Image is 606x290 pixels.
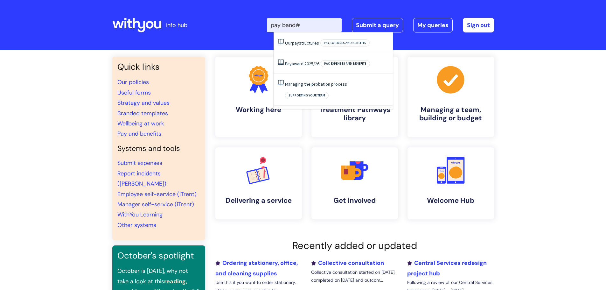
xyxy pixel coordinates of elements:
[117,221,156,229] a: Other systems
[220,196,297,205] h4: Delivering a service
[267,18,494,32] div: | -
[317,106,393,123] h4: Treatment Pathways library
[285,61,319,67] a: Payaward 2025/26
[117,251,200,261] h3: October's spotlight
[215,147,302,219] a: Delivering a service
[215,259,298,277] a: Ordering stationery, office, and cleaning supplies
[352,18,403,32] a: Submit a query
[215,57,302,137] a: Working here
[117,89,151,96] a: Useful forms
[321,60,370,67] span: Pay, expenses and benefits
[292,40,299,46] span: pay
[463,18,494,32] a: Sign out
[407,57,494,137] a: Managing a team, building or budget
[317,196,393,205] h4: Get involved
[117,130,161,138] a: Pay and benefits
[285,81,347,87] a: Managing the probation process
[215,240,494,251] h2: Recently added or updated
[117,144,200,153] h4: Systems and tools
[117,201,194,208] a: Manager self-service (iTrent)
[117,78,149,86] a: Our policies
[117,211,163,218] a: WithYou Learning
[285,61,292,67] span: Pay
[117,120,164,127] a: Wellbeing at work
[220,106,297,114] h4: Working here
[311,259,384,267] a: Collective consultation
[285,40,319,46] a: Ourpaystructures
[117,110,168,117] a: Branded templates
[267,18,342,32] input: Search
[407,147,494,219] a: Welcome Hub
[311,268,398,284] p: Collective consultation started on [DATE], completed on [DATE] and outcom...
[117,62,200,72] h3: Quick links
[320,39,370,46] span: Pay, expenses and benefits
[413,196,489,205] h4: Welcome Hub
[285,92,329,99] span: Supporting your team
[117,99,170,107] a: Strategy and values
[117,190,197,198] a: Employee self-service (iTrent)
[413,106,489,123] h4: Managing a team, building or budget
[117,159,162,167] a: Submit expenses
[117,170,166,187] a: Report incidents ([PERSON_NAME])
[407,259,487,277] a: Central Services redesign project hub
[166,20,187,30] p: info hub
[413,18,453,32] a: My queries
[311,147,398,219] a: Get involved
